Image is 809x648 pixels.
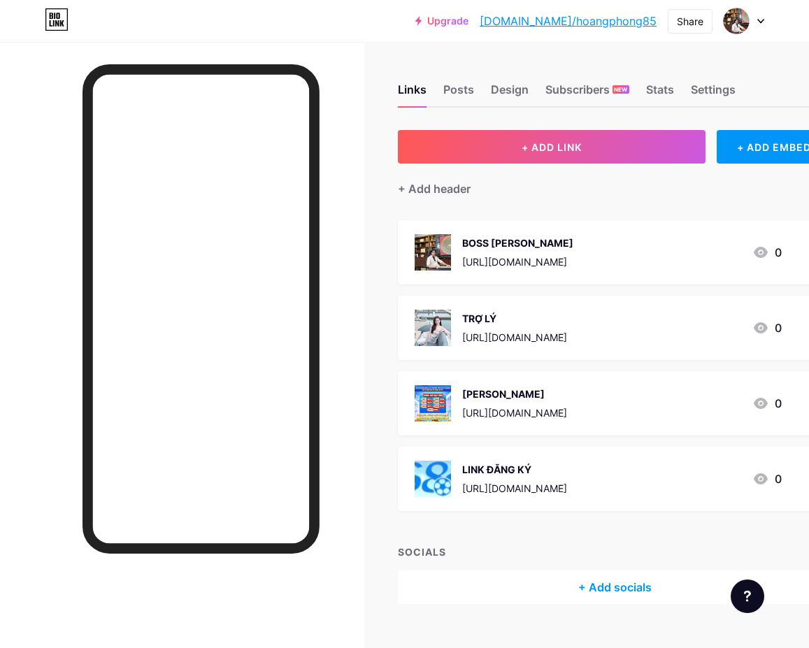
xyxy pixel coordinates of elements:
div: Stats [646,81,674,106]
div: + Add header [398,180,471,197]
div: Design [491,81,529,106]
img: LINK ĐĂNG KÝ [415,461,451,497]
img: NHÓM KÉO [415,385,451,422]
div: TRỢ LÝ [462,311,567,326]
div: BOSS [PERSON_NAME] [462,236,573,250]
div: Links [398,81,427,106]
div: [PERSON_NAME] [462,387,567,401]
div: 0 [752,319,782,336]
div: [URL][DOMAIN_NAME] [462,254,573,269]
a: Upgrade [415,15,468,27]
span: + ADD LINK [522,141,582,153]
div: Posts [443,81,474,106]
img: TRỢ LÝ [415,310,451,346]
div: 0 [752,395,782,412]
div: [URL][DOMAIN_NAME] [462,481,567,496]
div: Subscribers [545,81,629,106]
div: [URL][DOMAIN_NAME] [462,330,567,345]
img: BOSS HOÀNG PHONG [415,234,451,271]
div: Settings [691,81,736,106]
button: + ADD LINK [398,130,706,164]
div: 0 [752,470,782,487]
img: Ne Jet [723,8,750,34]
div: LINK ĐĂNG KÝ [462,462,567,477]
a: [DOMAIN_NAME]/hoangphong85 [480,13,657,29]
div: Share [677,14,703,29]
span: NEW [614,85,627,94]
div: [URL][DOMAIN_NAME] [462,405,567,420]
div: 0 [752,244,782,261]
